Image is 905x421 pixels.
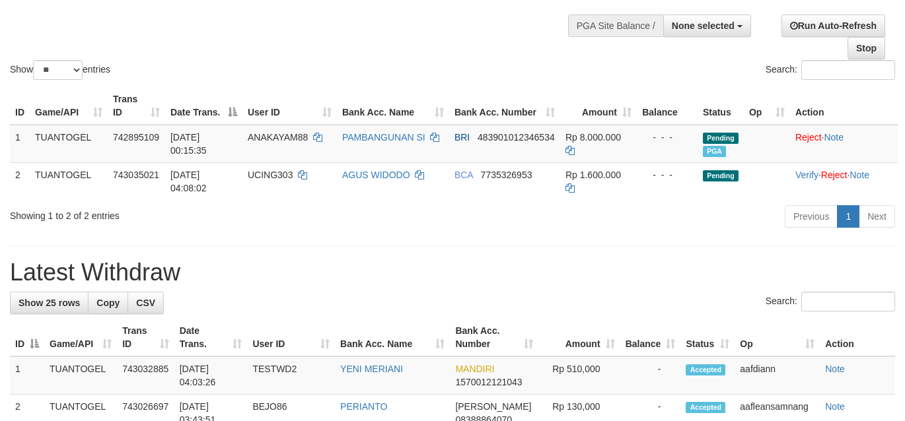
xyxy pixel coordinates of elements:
[795,132,822,143] a: Reject
[790,87,898,125] th: Action
[117,319,174,356] th: Trans ID: activate to sort column ascending
[642,168,692,181] div: - - -
[795,170,818,180] a: Verify
[454,170,473,180] span: BCA
[340,364,403,374] a: YENI MERIANI
[672,20,735,31] span: None selected
[642,131,692,144] div: - - -
[33,60,83,80] select: Showentries
[10,319,44,356] th: ID: activate to sort column descending
[30,162,108,200] td: TUANTOGEL
[337,87,449,125] th: Bank Acc. Name: activate to sort column ascending
[30,87,108,125] th: Game/API: activate to sort column ascending
[174,319,248,356] th: Date Trans.: activate to sort column ascending
[637,87,698,125] th: Balance
[10,87,30,125] th: ID
[568,15,663,37] div: PGA Site Balance /
[455,377,522,387] span: Copy 1570012121043 to clipboard
[703,133,739,144] span: Pending
[117,356,174,395] td: 743032885
[127,292,164,314] a: CSV
[478,132,555,143] span: Copy 483901012346534 to clipboard
[686,402,725,413] span: Accepted
[825,401,845,412] a: Note
[680,319,735,356] th: Status: activate to sort column ascending
[165,87,242,125] th: Date Trans.: activate to sort column descending
[10,356,44,395] td: 1
[481,170,532,180] span: Copy 7735326953 to clipboard
[335,319,450,356] th: Bank Acc. Name: activate to sort column ascending
[248,170,293,180] span: UCING303
[455,364,494,374] span: MANDIRI
[766,292,895,311] label: Search:
[108,87,165,125] th: Trans ID: activate to sort column ascending
[248,132,308,143] span: ANAKAYAM88
[859,205,895,228] a: Next
[663,15,751,37] button: None selected
[10,60,110,80] label: Show entries
[837,205,859,228] a: 1
[801,292,895,311] input: Search:
[766,60,895,80] label: Search:
[18,298,80,308] span: Show 25 rows
[455,401,531,412] span: [PERSON_NAME]
[10,125,30,163] td: 1
[170,132,207,156] span: [DATE] 00:15:35
[247,319,335,356] th: User ID: activate to sort column ascending
[538,319,620,356] th: Amount: activate to sort column ascending
[450,319,538,356] th: Bank Acc. Number: activate to sort column ascending
[170,170,207,193] span: [DATE] 04:08:02
[821,170,848,180] a: Reject
[449,87,560,125] th: Bank Acc. Number: activate to sort column ascending
[744,87,790,125] th: Op: activate to sort column ascending
[824,132,844,143] a: Note
[10,162,30,200] td: 2
[850,170,869,180] a: Note
[686,364,725,375] span: Accepted
[620,319,681,356] th: Balance: activate to sort column ascending
[820,319,895,356] th: Action
[781,15,885,37] a: Run Auto-Refresh
[113,170,159,180] span: 743035021
[790,125,898,163] td: ·
[825,364,845,374] a: Note
[790,162,898,200] td: · ·
[88,292,128,314] a: Copy
[340,401,387,412] a: PERIANTO
[538,356,620,395] td: Rp 510,000
[565,170,621,180] span: Rp 1.600.000
[620,356,681,395] td: -
[113,132,159,143] span: 742895109
[735,319,820,356] th: Op: activate to sort column ascending
[801,60,895,80] input: Search:
[735,356,820,395] td: aafdiann
[848,37,885,59] a: Stop
[96,298,120,308] span: Copy
[44,319,117,356] th: Game/API: activate to sort column ascending
[10,259,895,286] h1: Latest Withdraw
[703,146,726,157] span: Marked by aafchonlypin
[10,292,89,314] a: Show 25 rows
[247,356,335,395] td: TESTWD2
[698,87,744,125] th: Status
[342,170,410,180] a: AGUS WIDODO
[703,170,739,181] span: Pending
[785,205,838,228] a: Previous
[565,132,621,143] span: Rp 8.000.000
[342,132,425,143] a: PAMBANGUNAN SI
[174,356,248,395] td: [DATE] 04:03:26
[10,204,367,222] div: Showing 1 to 2 of 2 entries
[560,87,637,125] th: Amount: activate to sort column ascending
[136,298,155,308] span: CSV
[454,132,470,143] span: BRI
[242,87,337,125] th: User ID: activate to sort column ascending
[44,356,117,395] td: TUANTOGEL
[30,125,108,163] td: TUANTOGEL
